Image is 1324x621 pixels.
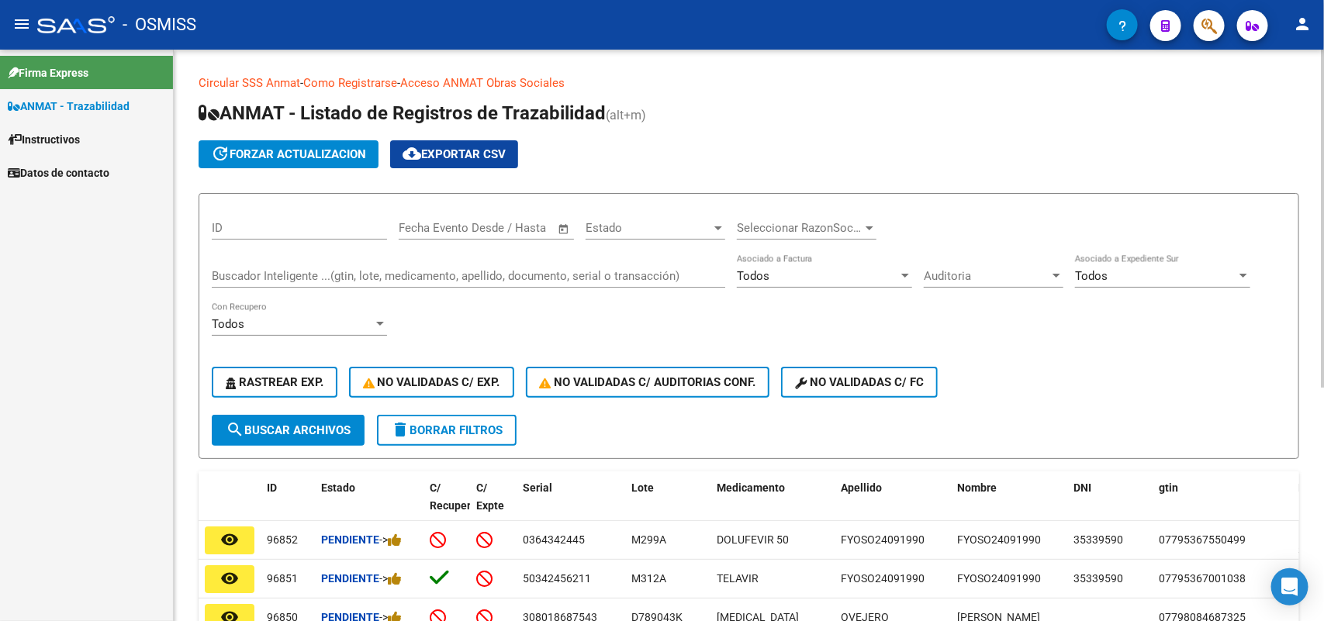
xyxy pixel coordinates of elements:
span: C/ Recupero [430,481,477,512]
span: Nombre [957,481,997,494]
strong: Pendiente [321,533,379,546]
span: Buscar Archivos [226,423,351,437]
p: - - [199,74,1299,91]
datatable-header-cell: Serial [517,471,625,540]
span: (alt+m) [606,108,646,122]
span: 0364342445 [523,533,585,546]
span: Borrar Filtros [391,423,503,437]
a: Acceso ANMAT Obras Sociales [400,76,565,90]
mat-icon: search [226,420,244,439]
span: Estado [321,481,355,494]
a: Como Registrarse [303,76,397,90]
datatable-header-cell: ID [261,471,315,540]
mat-icon: update [211,144,230,163]
datatable-header-cell: DNI [1067,471,1153,540]
span: gtin [1159,481,1178,494]
datatable-header-cell: Estado [315,471,423,540]
datatable-header-cell: Medicamento [710,471,835,540]
span: -> [379,572,402,585]
span: Todos [1075,269,1108,283]
span: No validadas c/ FC [795,375,924,389]
mat-icon: person [1293,15,1312,33]
span: Datos de contacto [8,164,109,181]
datatable-header-cell: Nombre [951,471,1067,540]
span: Todos [212,317,244,331]
span: Exportar CSV [403,147,506,161]
button: No validadas c/ FC [781,367,938,398]
span: 35339590 [1073,533,1123,546]
span: FYOSO24091990 [841,533,925,546]
span: Todos [737,269,769,283]
datatable-header-cell: C/ Recupero [423,471,470,540]
span: 50342456211 [523,572,591,585]
span: Serial [523,481,552,494]
span: 96851 [267,572,298,585]
span: Seleccionar RazonSocial [737,221,863,235]
mat-icon: cloud_download [403,144,421,163]
span: C/ Expte [476,481,504,512]
span: No Validadas c/ Exp. [363,375,500,389]
input: Start date [399,221,449,235]
a: Circular SSS Anmat [199,76,300,90]
span: Medicamento [717,481,785,494]
span: 96852 [267,533,298,546]
mat-icon: delete [391,420,410,439]
span: 35339590 [1073,572,1123,585]
span: FYOSO24091990 [957,572,1041,585]
a: Documentacion trazabilidad [565,76,710,90]
span: 07795367001038 [1159,572,1246,585]
span: Rastrear Exp. [226,375,323,389]
mat-icon: remove_red_eye [220,569,239,588]
datatable-header-cell: Lote [625,471,710,540]
span: ID [267,481,277,494]
button: Borrar Filtros [377,415,517,446]
span: 07795367550499 [1159,533,1246,546]
span: M299A [631,533,666,546]
strong: Pendiente [321,572,379,585]
span: Lote [631,481,654,494]
span: DNI [1073,481,1091,494]
div: Open Intercom Messenger [1271,568,1308,605]
span: TELAVIR [717,572,759,585]
span: Instructivos [8,131,80,148]
button: Rastrear Exp. [212,367,337,398]
span: forzar actualizacion [211,147,366,161]
span: Auditoria [924,269,1049,283]
span: Apellido [841,481,882,494]
span: No Validadas c/ Auditorias Conf. [540,375,756,389]
button: No Validadas c/ Exp. [349,367,514,398]
span: ANMAT - Listado de Registros de Trazabilidad [199,102,606,124]
mat-icon: menu [12,15,31,33]
button: Exportar CSV [390,140,518,168]
input: End date [463,221,538,235]
span: Firma Express [8,64,88,81]
datatable-header-cell: C/ Expte [470,471,517,540]
button: Buscar Archivos [212,415,365,446]
span: ANMAT - Trazabilidad [8,98,130,115]
span: - OSMISS [123,8,196,42]
datatable-header-cell: gtin [1153,471,1292,540]
button: forzar actualizacion [199,140,379,168]
button: Open calendar [555,220,573,238]
span: FYOSO24091990 [841,572,925,585]
mat-icon: remove_red_eye [220,530,239,549]
button: No Validadas c/ Auditorias Conf. [526,367,770,398]
span: FYOSO24091990 [957,533,1041,546]
datatable-header-cell: Apellido [835,471,951,540]
span: -> [379,533,402,546]
span: M312A [631,572,666,585]
span: DOLUFEVIR 50 [717,533,789,546]
span: Estado [586,221,711,235]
